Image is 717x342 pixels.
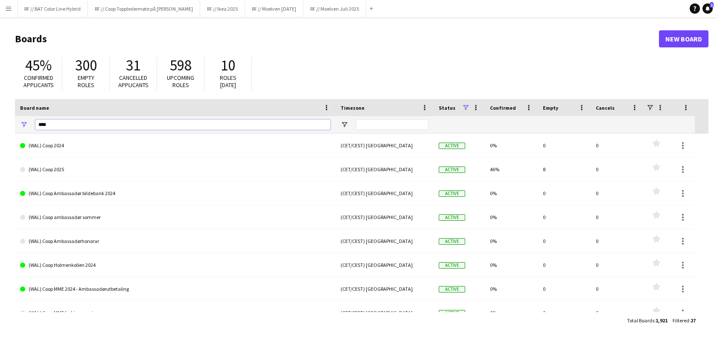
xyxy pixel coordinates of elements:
span: Cancels [596,105,615,111]
span: 27 [691,317,696,324]
div: (CET/CEST) [GEOGRAPHIC_DATA] [335,134,434,157]
span: Active [439,238,465,245]
div: 0 [538,134,591,157]
div: 0 [591,134,644,157]
span: Empty roles [78,74,94,89]
span: Cancelled applicants [118,74,149,89]
div: 0 [538,301,591,324]
span: 45% [25,56,52,75]
span: Active [439,310,465,316]
span: Active [439,214,465,221]
div: 0% [485,301,538,324]
div: 8 [538,158,591,181]
div: 46% [485,158,538,181]
span: 1 [710,2,714,8]
div: (CET/CEST) [GEOGRAPHIC_DATA] [335,181,434,205]
div: 0% [485,229,538,253]
div: 0% [485,253,538,277]
span: Roles [DATE] [220,74,236,89]
span: 598 [170,56,192,75]
a: (WAL) Coop MME frukt og grønt [20,301,330,325]
span: Confirmed applicants [23,74,54,89]
input: Timezone Filter Input [356,120,428,130]
input: Board name Filter Input [35,120,330,130]
a: (WAL) Coop 2025 [20,158,330,181]
span: Filtered [673,317,689,324]
span: Timezone [341,105,364,111]
span: Total Boards [627,317,654,324]
div: 0% [485,181,538,205]
a: (WAL) Coop Ambassadør bildebank 2024 [20,181,330,205]
div: : [627,312,667,329]
button: RF // Ikea 2025 [200,0,245,17]
div: (CET/CEST) [GEOGRAPHIC_DATA] [335,229,434,253]
div: 0 [591,301,644,324]
span: 1,921 [656,317,667,324]
div: (CET/CEST) [GEOGRAPHIC_DATA] [335,301,434,324]
span: 300 [75,56,97,75]
button: RF // Moelven [DATE] [245,0,303,17]
span: Board name [20,105,49,111]
div: (CET/CEST) [GEOGRAPHIC_DATA] [335,158,434,181]
div: (CET/CEST) [GEOGRAPHIC_DATA] [335,277,434,301]
button: RF // Coop Toppledermøte på [PERSON_NAME] [88,0,200,17]
div: 0 [538,181,591,205]
div: 0 [538,229,591,253]
span: Active [439,190,465,197]
a: (WAL) Coop 2024 [20,134,330,158]
span: Active [439,262,465,269]
a: (WAL) Coop Holmenkollen 2024 [20,253,330,277]
span: Status [439,105,455,111]
div: 0 [538,253,591,277]
button: RF // Moelven Juli 2025 [303,0,366,17]
div: (CET/CEST) [GEOGRAPHIC_DATA] [335,205,434,229]
span: 31 [126,56,140,75]
h1: Boards [15,32,659,45]
a: (WAL) Coop MME 2024 - Ambassadørutbetaling [20,277,330,301]
button: Open Filter Menu [20,121,28,129]
a: New Board [659,30,708,47]
button: Open Filter Menu [341,121,348,129]
div: 0 [591,158,644,181]
div: 0 [538,277,591,301]
span: Active [439,286,465,292]
span: Active [439,143,465,149]
div: 0 [591,253,644,277]
div: 0 [591,181,644,205]
span: Active [439,167,465,173]
div: 0 [591,277,644,301]
div: 0% [485,205,538,229]
div: 0 [538,205,591,229]
a: (WAL) Coop Ambassadørhonorar [20,229,330,253]
button: RF // BAT Color Line Hybrid [17,0,88,17]
span: 10 [221,56,235,75]
div: 0 [591,229,644,253]
div: : [673,312,696,329]
span: Upcoming roles [167,74,194,89]
a: (WAL) Coop ambassadør sommer [20,205,330,229]
div: 0% [485,134,538,157]
a: 1 [702,3,713,14]
span: Empty [543,105,558,111]
div: 0 [591,205,644,229]
div: 0% [485,277,538,301]
span: Confirmed [490,105,516,111]
div: (CET/CEST) [GEOGRAPHIC_DATA] [335,253,434,277]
